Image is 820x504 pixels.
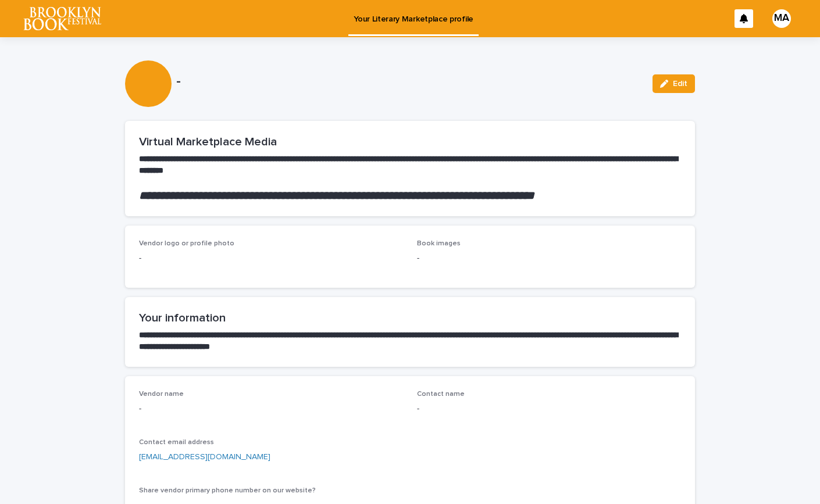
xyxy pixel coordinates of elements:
[417,252,681,264] p: -
[23,7,101,30] img: l65f3yHPToSKODuEVUav
[139,439,214,446] span: Contact email address
[417,240,461,247] span: Book images
[139,252,403,264] p: -
[417,403,681,415] p: -
[139,135,681,149] h2: Virtual Marketplace Media
[139,403,403,415] p: -
[176,73,643,90] p: -
[673,80,687,88] span: Edit
[417,391,465,398] span: Contact name
[139,487,316,494] span: Share vendor primary phone number on our website?
[139,240,234,247] span: Vendor logo or profile photo
[139,311,681,325] h2: Your information
[139,453,270,461] a: [EMAIL_ADDRESS][DOMAIN_NAME]
[772,9,791,28] div: MA
[139,391,184,398] span: Vendor name
[653,74,695,93] button: Edit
